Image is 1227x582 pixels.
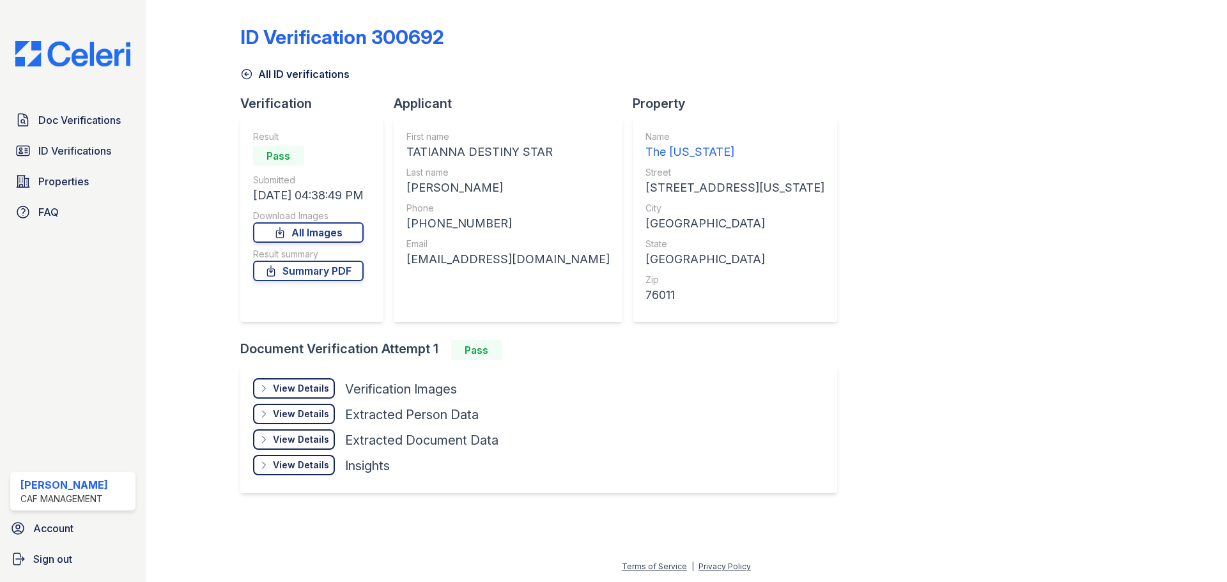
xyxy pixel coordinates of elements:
a: All Images [253,222,364,243]
div: Submitted [253,174,364,187]
div: 76011 [645,286,824,304]
div: | [691,562,694,571]
div: Extracted Document Data [345,431,498,449]
a: FAQ [10,199,135,225]
img: CE_Logo_Blue-a8612792a0a2168367f1c8372b55b34899dd931a85d93a1a3d3e32e68fde9ad4.png [5,41,141,66]
div: Pass [451,340,502,360]
div: Last name [406,166,610,179]
div: Verification [240,95,394,112]
div: Property [633,95,847,112]
div: Extracted Person Data [345,406,479,424]
div: [GEOGRAPHIC_DATA] [645,215,824,233]
span: ID Verifications [38,143,111,158]
div: Result [253,130,364,143]
span: Account [33,521,73,536]
div: Street [645,166,824,179]
div: [PERSON_NAME] [20,477,108,493]
div: [DATE] 04:38:49 PM [253,187,364,204]
div: View Details [273,459,329,471]
a: Terms of Service [622,562,687,571]
div: City [645,202,824,215]
a: Properties [10,169,135,194]
div: [GEOGRAPHIC_DATA] [645,250,824,268]
a: Name The [US_STATE] [645,130,824,161]
a: Account [5,516,141,541]
div: Applicant [394,95,633,112]
span: FAQ [38,204,59,220]
div: [EMAIL_ADDRESS][DOMAIN_NAME] [406,250,610,268]
div: Zip [645,273,824,286]
div: [STREET_ADDRESS][US_STATE] [645,179,824,197]
span: Properties [38,174,89,189]
div: Insights [345,457,390,475]
div: Document Verification Attempt 1 [240,340,847,360]
div: TATIANNA DESTINY STAR [406,143,610,161]
div: First name [406,130,610,143]
div: Result summary [253,248,364,261]
span: Doc Verifications [38,112,121,128]
div: View Details [273,433,329,446]
div: State [645,238,824,250]
div: The [US_STATE] [645,143,824,161]
a: Summary PDF [253,261,364,281]
iframe: chat widget [1173,531,1214,569]
div: Name [645,130,824,143]
div: CAF Management [20,493,108,505]
span: Sign out [33,551,72,567]
div: Email [406,238,610,250]
a: Sign out [5,546,141,572]
div: [PHONE_NUMBER] [406,215,610,233]
div: View Details [273,382,329,395]
a: Privacy Policy [698,562,751,571]
div: Pass [253,146,304,166]
div: View Details [273,408,329,420]
div: Download Images [253,210,364,222]
a: All ID verifications [240,66,350,82]
div: ID Verification 300692 [240,26,444,49]
div: Verification Images [345,380,457,398]
a: ID Verifications [10,138,135,164]
div: [PERSON_NAME] [406,179,610,197]
a: Doc Verifications [10,107,135,133]
div: Phone [406,202,610,215]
